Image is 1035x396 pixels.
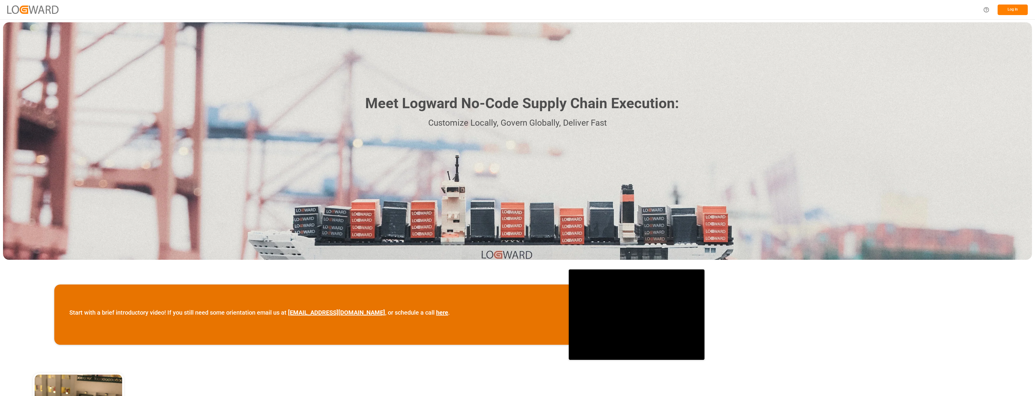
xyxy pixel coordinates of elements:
[436,309,448,316] a: here
[7,5,59,14] img: Logward_new_orange.png
[998,5,1028,15] button: Log In
[288,309,385,316] a: [EMAIL_ADDRESS][DOMAIN_NAME]
[356,116,679,130] p: Customize Locally, Govern Globally, Deliver Fast
[69,308,450,317] p: Start with a brief introductory video! If you still need some orientation email us at , or schedu...
[980,3,993,17] button: Help Center
[365,93,679,114] h1: Meet Logward No-Code Supply Chain Execution:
